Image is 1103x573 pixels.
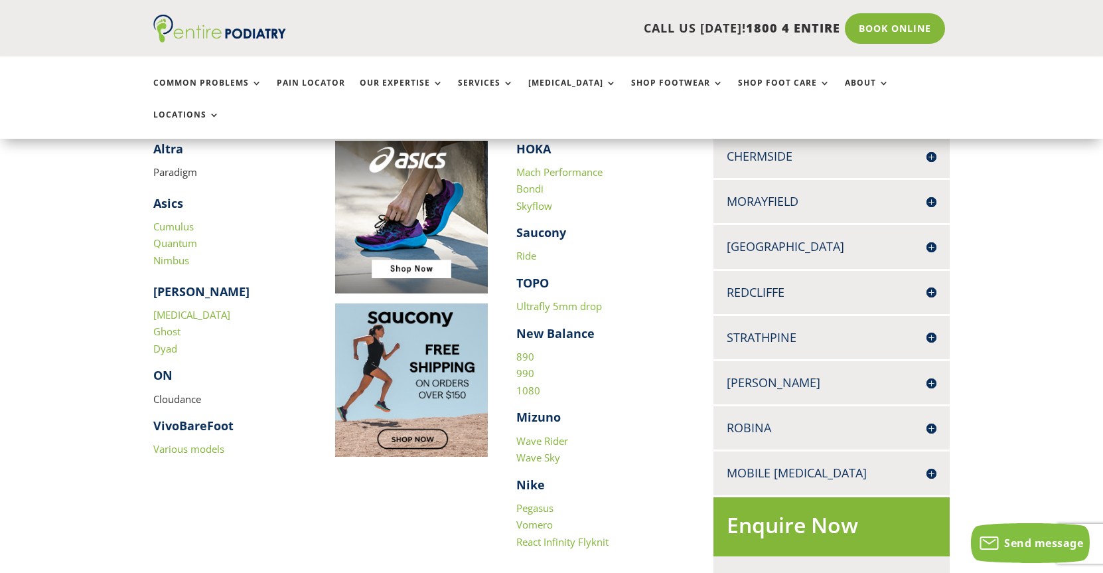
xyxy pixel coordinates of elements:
a: Ultrafly 5mm drop [516,299,602,313]
span: Send message [1004,536,1083,550]
strong: Nike [516,477,545,493]
h2: Enquire Now [727,511,936,547]
img: Image to click to buy ASIC shoes online [335,141,488,294]
a: Quantum [153,236,197,250]
a: Ride [516,249,536,262]
a: Nimbus [153,254,189,267]
a: Bondi [516,182,544,195]
a: Dyad [153,342,177,355]
strong: Asics [153,195,183,211]
a: Common Problems [153,78,262,107]
h4: [PERSON_NAME] [727,374,936,391]
a: [MEDICAL_DATA] [528,78,617,107]
a: About [845,78,889,107]
a: Mach Performance [516,165,603,179]
a: Various models [153,442,224,455]
a: Wave Sky [516,451,560,464]
strong: TOPO [516,275,549,291]
a: 1080 [516,384,540,397]
h4: Chermside [727,148,936,165]
p: Cloudance [153,391,307,418]
a: Book Online [845,13,945,44]
button: Send message [971,523,1090,563]
h4: Redcliffe [727,284,936,301]
a: Wave Rider [516,434,568,448]
a: Pain Locator [277,78,345,107]
a: Shop Foot Care [738,78,830,107]
strong: Saucony [516,224,566,240]
h4: Morayfield [727,193,936,210]
a: React Infinity Flyknit [516,535,609,548]
h4: [GEOGRAPHIC_DATA] [727,238,936,255]
a: Cumulus [153,220,194,233]
a: Services [458,78,514,107]
a: Pegasus [516,501,553,515]
a: Ghost [153,325,181,338]
a: Vomero [516,518,553,531]
a: 890 [516,350,534,363]
strong: New Balance [516,325,595,341]
strong: [PERSON_NAME] [153,284,250,299]
a: Locations [153,110,220,139]
a: 990 [516,367,534,380]
strong: Altra [153,141,183,157]
strong: VivoBareFoot [153,418,234,434]
a: [MEDICAL_DATA] [153,308,230,321]
h4: Robina [727,420,936,436]
h4: Strathpine [727,329,936,346]
p: Paradigm [153,164,307,181]
a: Skyflow [516,199,552,212]
strong: ON [153,367,173,383]
p: CALL US [DATE]! [337,20,840,37]
h4: ​ [153,141,307,164]
a: Shop Footwear [631,78,723,107]
strong: Mizuno [516,409,561,425]
strong: HOKA [516,141,551,157]
img: logo (1) [153,15,286,42]
a: Entire Podiatry [153,32,286,45]
h4: Mobile [MEDICAL_DATA] [727,465,936,481]
span: 1800 4 ENTIRE [746,20,840,36]
a: Our Expertise [360,78,443,107]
